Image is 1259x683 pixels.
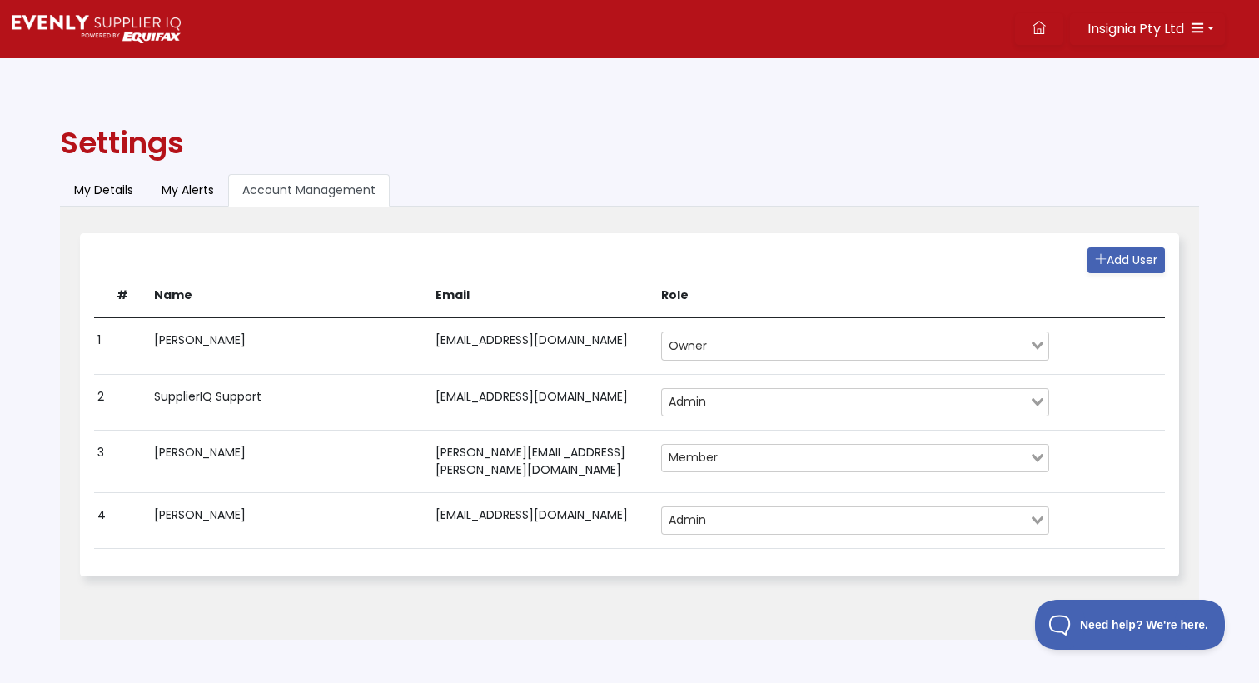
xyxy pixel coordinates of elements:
td: SupplierIQ Support [151,374,432,430]
td: 4 [94,492,151,548]
td: 1 [94,318,151,374]
div: Search for option [661,444,1049,472]
span: Owner [665,336,711,356]
button: My Details [60,174,147,207]
td: [PERSON_NAME] [151,430,432,492]
div: Search for option [661,506,1049,535]
button: Insignia Pty Ltd [1070,13,1225,45]
td: 2 [94,374,151,430]
td: [EMAIL_ADDRESS][DOMAIN_NAME] [432,492,658,548]
div: Search for option [661,388,1049,416]
td: [PERSON_NAME] [151,318,432,374]
th: Role [658,273,1052,318]
span: Member [665,448,722,468]
th: Name [151,273,432,318]
button: My Alerts [147,174,228,207]
span: Insignia Pty Ltd [1087,19,1184,38]
div: Search for option [661,332,1049,360]
span: Settings [60,122,184,164]
img: Supply Predict [12,15,181,43]
td: [PERSON_NAME][EMAIL_ADDRESS][PERSON_NAME][DOMAIN_NAME] [432,430,658,492]
span: Admin [665,511,710,531]
input: Search for option [724,448,1028,468]
span: Admin [665,392,710,412]
td: [EMAIL_ADDRESS][DOMAIN_NAME] [432,318,658,374]
input: Search for option [712,392,1028,412]
button: Account Management [228,174,390,207]
iframe: Toggle Customer Support [1035,600,1226,650]
th: # [94,273,151,318]
input: Search for option [713,336,1028,356]
th: Email [432,273,658,318]
td: [EMAIL_ADDRESS][DOMAIN_NAME] [432,374,658,430]
button: Add User [1087,247,1165,273]
td: 3 [94,430,151,492]
td: [PERSON_NAME] [151,492,432,548]
input: Search for option [712,511,1028,531]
